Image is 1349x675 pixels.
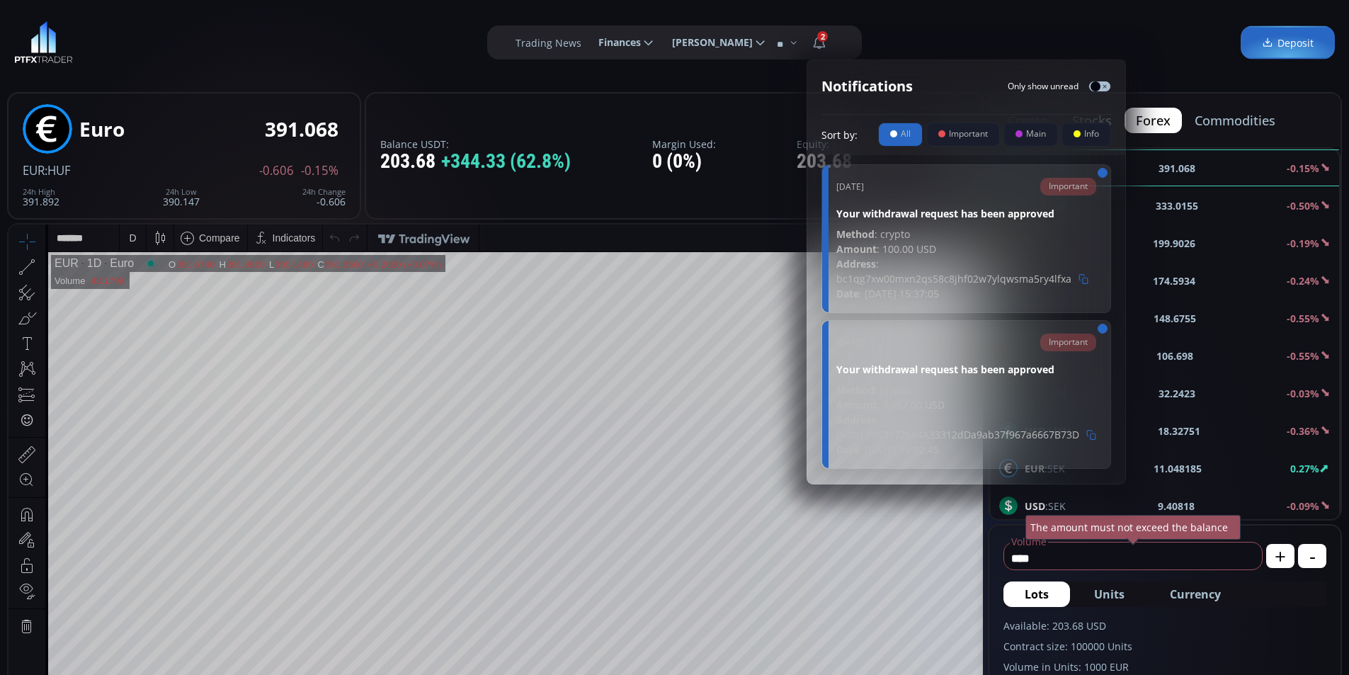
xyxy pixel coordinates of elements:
label: Volume in Units: 1000 EUR [1003,659,1326,674]
span: Deposit [1262,35,1314,50]
button: 13:33:37 (UTC) [808,634,886,661]
img: LOGO [14,21,73,64]
button: commodities [1183,108,1287,133]
div: L [261,35,266,45]
div: 391.0680 [317,35,355,45]
div: Toggle Percentage [899,634,919,661]
strong: Amount [836,242,877,256]
button: Main [1003,123,1058,147]
span: Lots [1025,586,1049,603]
button: - [1298,544,1326,568]
div: Indicators [264,8,307,19]
span: Only show unread [1008,80,1078,93]
span: 2 [817,31,828,42]
span: [DATE] [836,336,864,349]
div: Important [1040,334,1096,351]
div: 391.8920 [218,35,256,45]
strong: Method [836,383,875,397]
span: +344.33 (62.8%) [441,151,571,173]
b: 148.6755 [1154,311,1196,326]
label: Available: 203.68 USD [1003,618,1326,633]
b: -0.50% [1287,199,1319,212]
span: -0.606 [259,164,294,177]
label: Balance USDT: [380,139,571,149]
div: 5d [140,642,151,653]
li: : [DATE] 19:12:45 [836,442,1096,457]
label: Trading News [516,35,581,50]
strong: Your withdrawal request has been approved [836,206,1096,221]
span: -0.15% [301,164,338,177]
button: Lots [1003,582,1070,607]
li: : [836,412,1096,442]
b: 32.2423 [1159,386,1195,401]
span: bc1qg7xw00mxn2qs58c8jhf02w7ylqwsma5ry4lfxa [836,271,1071,286]
div: Important [1040,178,1096,195]
b: -0.55% [1287,349,1319,363]
div: 1y [72,642,82,653]
strong: Your withdrawal request has been approved [836,362,1096,377]
label: Contract size: 100000 Units [1003,639,1326,654]
div: 24h High [23,188,59,196]
li: : crypto [836,382,1096,397]
li: : [DATE] 15:37:05 [836,286,1096,301]
span: Units [1094,586,1125,603]
button: Currency [1149,582,1242,607]
b: -0.55% [1287,312,1319,325]
li: : [836,256,1096,286]
b: -0.19% [1287,237,1319,250]
div:  [13,189,24,203]
b: -0.09% [1287,499,1319,513]
span: Sort by: [821,127,858,142]
div: H [210,35,217,45]
b: 9.40818 [1158,499,1195,514]
div: -0.606 [302,188,346,207]
b: 333.0155 [1156,198,1198,213]
b: -0.03% [1287,387,1319,400]
strong: Method [836,227,875,241]
div: Compare [190,8,232,19]
div: 24h Change [302,188,346,196]
div: 0 (0%) [652,151,716,173]
button: + [1266,544,1294,568]
button: All [878,123,923,147]
span: 13:33:37 (UTC) [813,642,881,653]
button: Units [1073,582,1146,607]
b: -0.24% [1287,274,1319,288]
b: -0.36% [1287,424,1319,438]
label: Margin Used: [652,139,716,149]
div: C [309,35,316,45]
button: Info [1061,123,1111,147]
div: Euro [79,118,125,140]
button: Important [926,123,1000,147]
b: 0.27% [1290,462,1319,475]
div: 203.68 [797,151,852,173]
div: Go to [190,634,212,661]
b: 18.32751 [1158,424,1200,438]
div: D [120,8,127,19]
span: EUR [23,162,45,178]
div: 1d [160,642,171,653]
span: :HUF [45,162,71,178]
strong: Date [836,287,859,300]
li: : crypto [836,227,1096,242]
strong: Amount [836,398,877,412]
div: auto [947,642,967,653]
div: Toggle Auto Scale [943,634,972,661]
p: Notifications [821,76,913,97]
div: EUR [46,33,70,45]
b: USD [1025,499,1045,513]
b: 174.5934 [1153,273,1195,288]
label: Equity: [797,139,852,149]
div: +0.2620 (+0.07%) [359,35,433,45]
div: Market open [136,33,149,45]
a: Deposit [1241,26,1335,59]
div: 390.1480 [266,35,304,45]
b: 11.048185 [1154,461,1202,476]
span: Finances [588,28,641,57]
span: :SEK [1025,499,1066,514]
div: 3m [92,642,106,653]
div: 43.179K [82,51,116,62]
strong: Address [836,257,876,271]
div: 203.68 [380,151,571,173]
button: forex [1125,108,1182,133]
